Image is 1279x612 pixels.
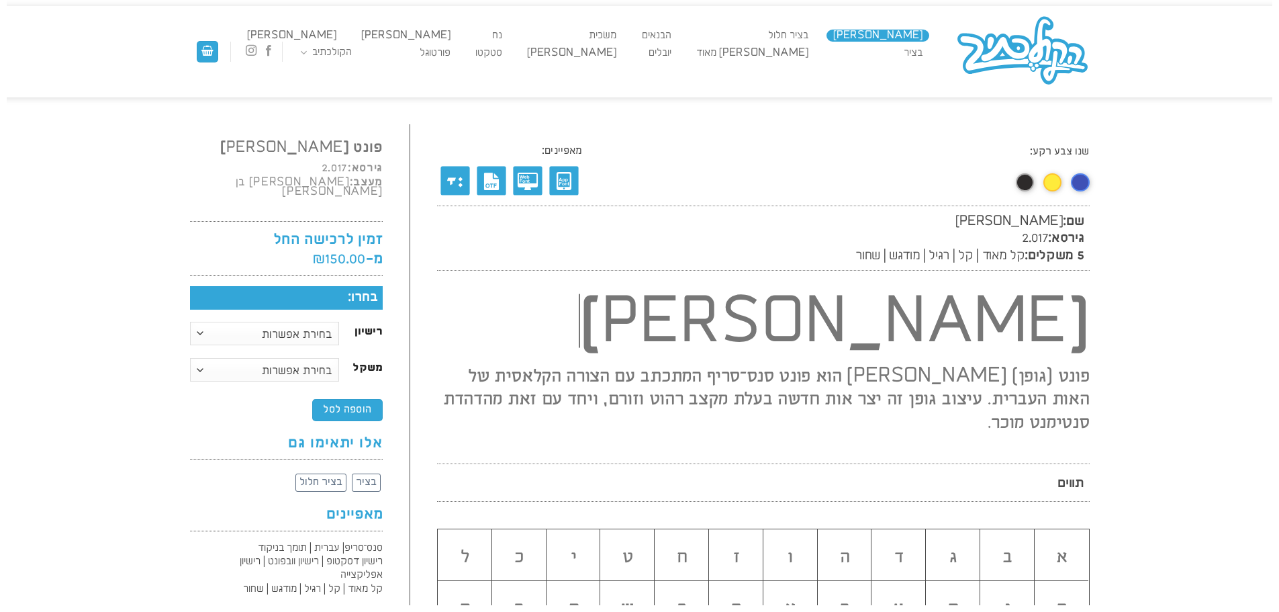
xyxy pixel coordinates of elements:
[761,30,814,42] a: בציר חלול
[413,47,457,59] a: פורטוגל
[635,30,677,42] a: הבנאים
[438,546,492,568] h2: ל
[313,251,325,267] span: ₪
[642,47,677,59] a: יובלים
[352,363,383,373] label: משקל
[190,138,383,158] h4: פונט [PERSON_NAME]
[352,327,383,337] label: רישיון
[486,30,509,42] a: נח
[583,30,623,42] a: משׂכית
[871,546,926,568] h2: ד
[437,144,473,199] div: תמיכה בניקוד מתוכנת
[190,164,383,173] h6: גירסא:
[473,144,510,199] div: TTF - OpenType Flavor
[855,249,1025,263] span: קל מאוד | קל | רגיל | מודגש | שחור
[980,546,1035,568] h2: ב
[190,505,383,525] h4: מאפיינים
[354,30,457,42] a: [PERSON_NAME]
[872,145,1090,159] span: שנו צבע רקע:
[1022,231,1048,245] span: 2.017
[240,30,342,42] a: [PERSON_NAME]
[473,163,510,199] img: TTF - OpenType Flavor
[190,178,383,198] h6: מעצב:
[510,144,546,199] div: Webfont
[655,546,709,568] h2: ח
[437,206,1090,271] span: שם: גירסא: 5 משקלים:
[295,474,346,491] a: בציר חלול
[600,546,655,568] h2: ט
[690,47,814,59] a: [PERSON_NAME] מאוד
[299,476,342,488] span: בציר חלול
[190,230,383,269] h4: זמין לרכישה החל מ-
[195,541,383,597] p: סנס־סריפ| עברית | תומך בניקוד רישיון דסקטופ | רישיון וובפונט | רישיון אפליקצייה קל מאוד | קל | רג...
[263,44,274,58] a: עקבו אחרינו בפייסבוק
[897,47,929,59] a: בציר
[492,546,547,568] h2: כ
[469,47,509,59] a: סטקטו
[437,355,1090,435] h2: פונט (גופן) [PERSON_NAME] הוא פונט סנס־סריף המתכתב עם הצורה הקלאסית של האות העברית. עיצוב גופן זה...
[190,286,383,310] h5: בחרו:
[818,546,872,568] h2: ה
[955,214,1063,228] span: [PERSON_NAME]
[763,546,818,568] h2: ו
[521,47,623,59] a: [PERSON_NAME]
[322,162,348,175] span: 2.017
[313,251,365,267] bdi: 150.00
[356,476,377,488] span: בציר
[926,546,980,568] h2: ג
[197,41,218,63] a: מעבר לסל הקניות
[826,30,929,42] a: [PERSON_NAME]
[510,163,546,199] img: Webfont
[288,435,383,451] span: אלו יתאימו גם
[437,288,1090,360] h1: [PERSON_NAME]
[955,15,1090,88] img: הקולכתיב
[245,44,256,58] a: עקבו אחרינו באינסטגרם
[352,474,381,491] a: בציר
[546,144,582,199] div: Application Font license
[312,399,383,421] button: הוספה לסל
[547,546,601,568] h2: י
[546,163,582,199] img: Application Font license
[437,464,1090,501] p: תווים
[294,46,359,59] a: הקולכתיב
[709,546,763,568] h2: ז
[546,144,582,158] p: מאפיינים:
[1035,546,1089,568] h2: א
[236,176,383,198] span: [PERSON_NAME] בן [PERSON_NAME]
[437,163,473,199] img: תמיכה בניקוד מתוכנת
